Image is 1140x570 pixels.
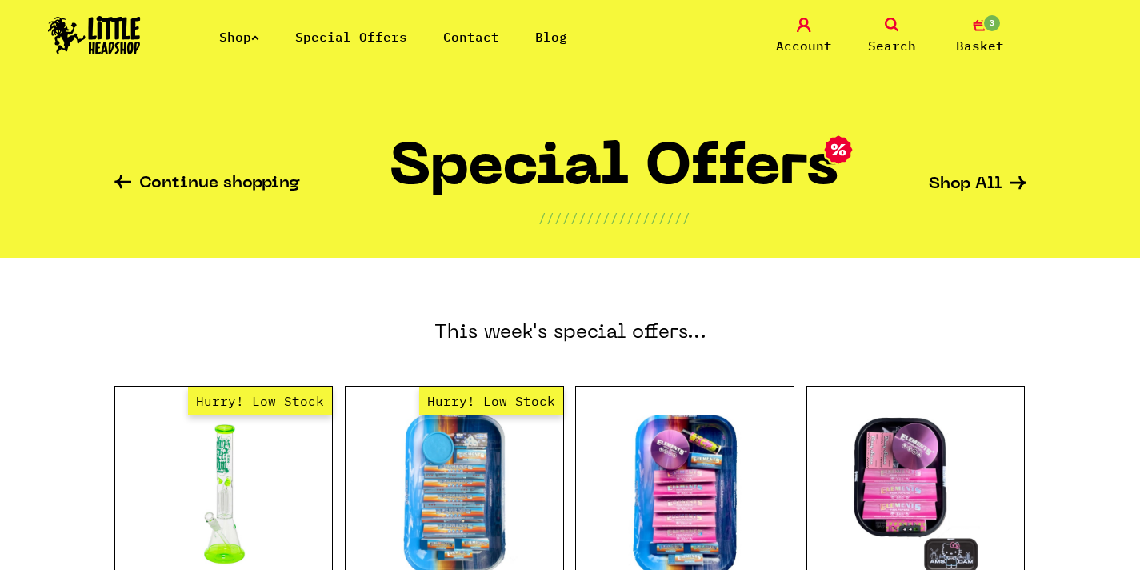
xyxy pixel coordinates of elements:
[443,29,499,45] a: Contact
[956,36,1004,55] span: Basket
[188,387,332,415] span: Hurry! Low Stock
[868,36,916,55] span: Search
[419,387,563,415] span: Hurry! Low Stock
[929,176,1026,193] a: Shop All
[776,36,832,55] span: Account
[535,29,567,45] a: Blog
[538,208,690,227] p: ///////////////////
[390,142,838,208] h1: Special Offers
[940,18,1020,55] a: 3 Basket
[114,175,300,194] a: Continue shopping
[48,16,141,54] img: Little Head Shop Logo
[295,29,407,45] a: Special Offers
[219,29,259,45] a: Shop
[114,258,1026,386] h3: This week's special offers...
[852,18,932,55] a: Search
[982,14,1002,33] span: 3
